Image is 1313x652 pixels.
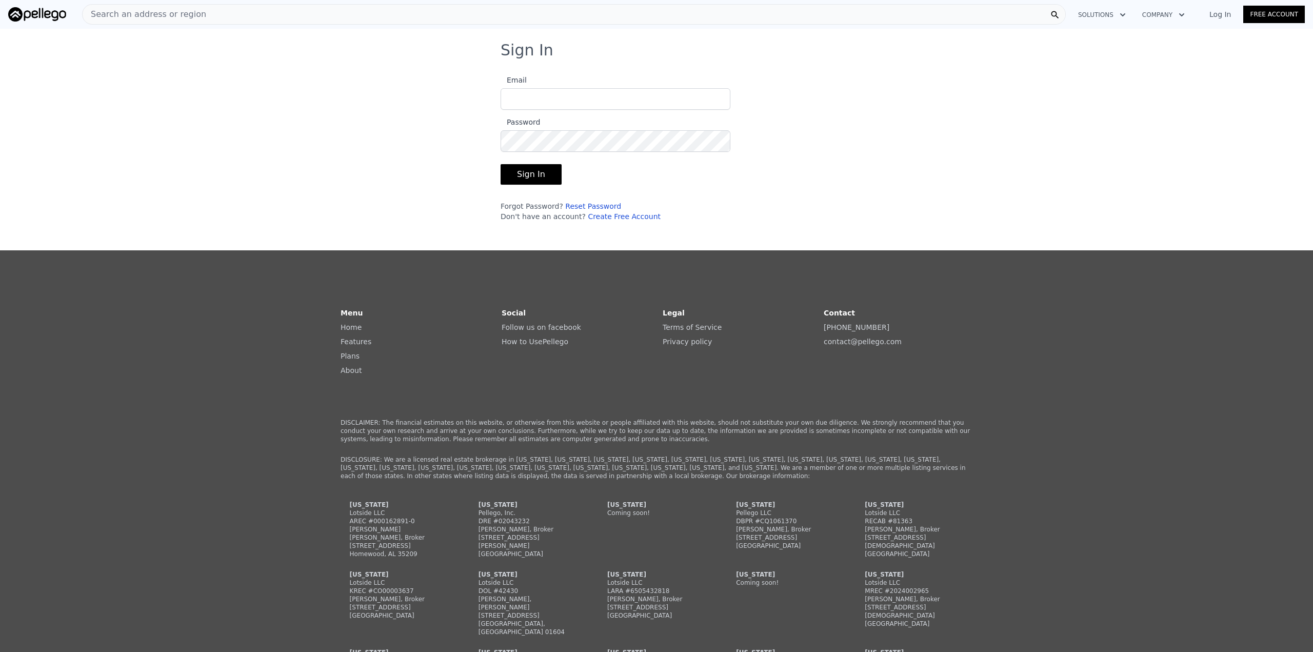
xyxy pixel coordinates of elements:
div: [US_STATE] [607,570,706,579]
a: Follow us on facebook [502,323,581,331]
div: [GEOGRAPHIC_DATA] [479,550,577,558]
div: Lotside LLC [607,579,706,587]
div: [STREET_ADDRESS][DEMOGRAPHIC_DATA] [865,534,963,550]
a: How to UsePellego [502,338,568,346]
div: [GEOGRAPHIC_DATA] [736,542,834,550]
p: DISCLOSURE: We are a licensed real estate brokerage in [US_STATE], [US_STATE], [US_STATE], [US_ST... [341,456,972,480]
strong: Social [502,309,526,317]
div: DOL #42430 [479,587,577,595]
a: Privacy policy [663,338,712,346]
div: KREC #CO00003637 [350,587,448,595]
button: Company [1134,6,1193,24]
h3: Sign In [501,41,812,60]
button: Sign In [501,164,562,185]
div: Homewood, AL 35209 [350,550,448,558]
div: [US_STATE] [607,501,706,509]
div: [US_STATE] [736,570,834,579]
div: [GEOGRAPHIC_DATA] [350,611,448,620]
a: Reset Password [565,202,621,210]
a: Plans [341,352,360,360]
div: [US_STATE] [350,501,448,509]
span: Password [501,118,540,126]
div: [PERSON_NAME] [PERSON_NAME], Broker [350,525,448,542]
div: [GEOGRAPHIC_DATA] [607,611,706,620]
div: [STREET_ADDRESS] [607,603,706,611]
span: Email [501,76,527,84]
div: [STREET_ADDRESS] [479,611,577,620]
div: Lotside LLC [479,579,577,587]
div: Coming soon! [607,509,706,517]
div: Forgot Password? Don't have an account? [501,201,730,222]
p: DISCLAIMER: The financial estimates on this website, or otherwise from this website or people aff... [341,419,972,443]
div: [STREET_ADDRESS] [350,603,448,611]
div: [PERSON_NAME], Broker [865,595,963,603]
a: contact@pellego.com [824,338,902,346]
div: AREC #000162891-0 [350,517,448,525]
button: Solutions [1070,6,1134,24]
div: Pellego, Inc. [479,509,577,517]
div: [US_STATE] [865,501,963,509]
div: [STREET_ADDRESS][DEMOGRAPHIC_DATA] [865,603,963,620]
div: [PERSON_NAME], Broker [736,525,834,534]
div: [PERSON_NAME], Broker [865,525,963,534]
div: [US_STATE] [479,570,577,579]
div: [US_STATE] [479,501,577,509]
div: Lotside LLC [350,509,448,517]
div: [GEOGRAPHIC_DATA], [GEOGRAPHIC_DATA] 01604 [479,620,577,636]
div: [PERSON_NAME], Broker [607,595,706,603]
strong: Contact [824,309,855,317]
a: Log In [1197,9,1243,19]
a: About [341,366,362,374]
div: Lotside LLC [865,579,963,587]
a: Home [341,323,362,331]
div: DRE #02043232 [479,517,577,525]
div: Lotside LLC [865,509,963,517]
div: [STREET_ADDRESS] [350,542,448,550]
div: [GEOGRAPHIC_DATA] [865,550,963,558]
a: Free Account [1243,6,1305,23]
input: Email [501,88,730,110]
div: Lotside LLC [350,579,448,587]
div: DBPR #CQ1061370 [736,517,834,525]
div: [US_STATE] [865,570,963,579]
strong: Legal [663,309,685,317]
img: Pellego [8,7,66,22]
a: Create Free Account [588,212,661,221]
div: MREC #2024002965 [865,587,963,595]
div: [STREET_ADDRESS] [736,534,834,542]
a: Features [341,338,371,346]
a: Terms of Service [663,323,722,331]
div: [GEOGRAPHIC_DATA] [865,620,963,628]
div: RECAB #81363 [865,517,963,525]
div: [STREET_ADDRESS][PERSON_NAME] [479,534,577,550]
div: [US_STATE] [736,501,834,509]
div: [US_STATE] [350,570,448,579]
div: [PERSON_NAME], Broker [350,595,448,603]
span: Search an address or region [83,8,206,21]
a: [PHONE_NUMBER] [824,323,889,331]
div: Coming soon! [736,579,834,587]
div: Pellego LLC [736,509,834,517]
strong: Menu [341,309,363,317]
input: Password [501,130,730,152]
div: [PERSON_NAME], [PERSON_NAME] [479,595,577,611]
div: [PERSON_NAME], Broker [479,525,577,534]
div: LARA #6505432818 [607,587,706,595]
